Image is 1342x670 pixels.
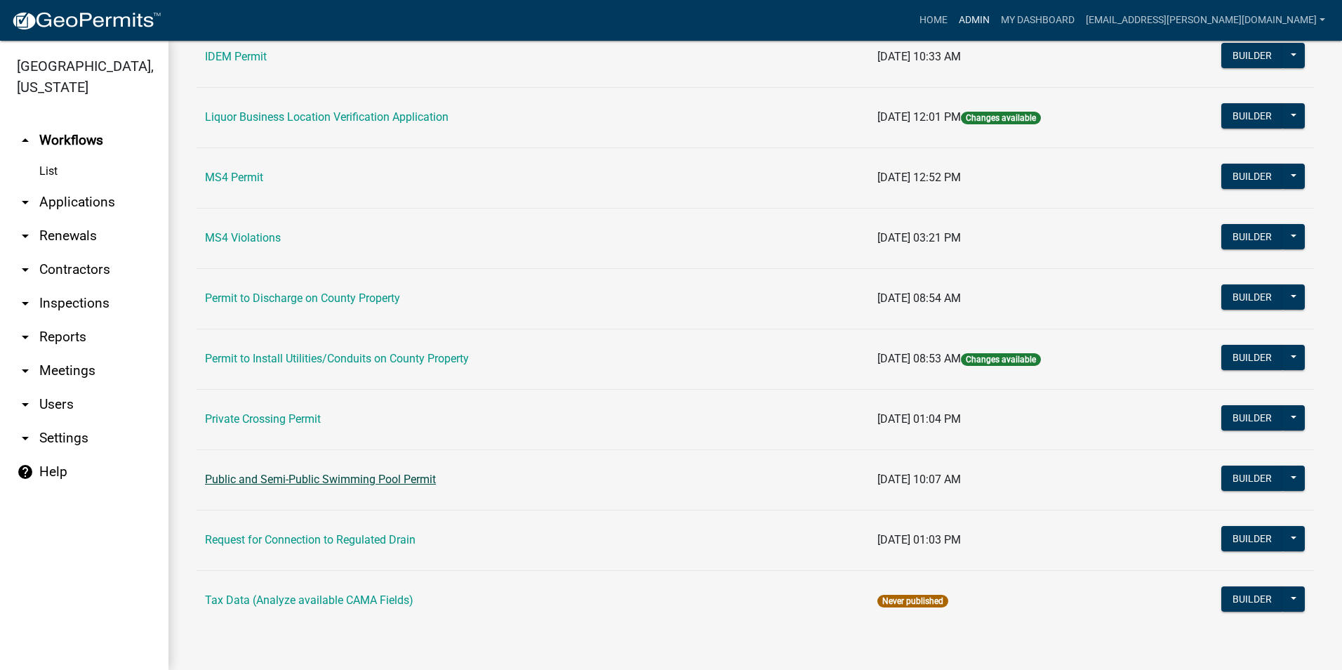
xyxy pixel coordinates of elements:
a: [EMAIL_ADDRESS][PERSON_NAME][DOMAIN_NAME] [1080,7,1331,34]
a: Permit to Install Utilities/Conduits on County Property [205,352,469,365]
a: Private Crossing Permit [205,412,321,426]
button: Builder [1221,345,1283,370]
button: Builder [1221,43,1283,68]
a: MS4 Violations [205,231,281,244]
i: arrow_drop_down [17,295,34,312]
span: [DATE] 01:03 PM [877,533,961,546]
button: Builder [1221,526,1283,551]
i: arrow_drop_up [17,132,34,149]
i: arrow_drop_down [17,228,34,244]
a: Home [914,7,953,34]
a: Liquor Business Location Verification Application [205,110,449,124]
span: [DATE] 12:52 PM [877,171,961,184]
a: Permit to Discharge on County Property [205,291,400,305]
i: help [17,464,34,480]
span: [DATE] 10:07 AM [877,473,961,486]
a: Admin [953,7,995,34]
button: Builder [1221,586,1283,612]
a: IDEM Permit [205,50,267,63]
span: [DATE] 01:04 PM [877,412,961,426]
a: Request for Connection to Regulated Drain [205,533,416,546]
a: My Dashboard [995,7,1080,34]
i: arrow_drop_down [17,362,34,379]
button: Builder [1221,224,1283,249]
i: arrow_drop_down [17,261,34,278]
button: Builder [1221,405,1283,431]
span: [DATE] 08:53 AM [877,352,961,365]
span: [DATE] 12:01 PM [877,110,961,124]
span: Changes available [961,112,1041,124]
button: Builder [1221,103,1283,129]
button: Builder [1221,466,1283,491]
span: [DATE] 08:54 AM [877,291,961,305]
span: [DATE] 03:21 PM [877,231,961,244]
span: Changes available [961,353,1041,366]
button: Builder [1221,284,1283,310]
i: arrow_drop_down [17,396,34,413]
i: arrow_drop_down [17,430,34,447]
i: arrow_drop_down [17,329,34,346]
a: Public and Semi-Public Swimming Pool Permit [205,473,436,486]
span: Never published [877,595,948,607]
a: MS4 Permit [205,171,263,184]
i: arrow_drop_down [17,194,34,211]
span: [DATE] 10:33 AM [877,50,961,63]
a: Tax Data (Analyze available CAMA Fields) [205,593,413,607]
button: Builder [1221,164,1283,189]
